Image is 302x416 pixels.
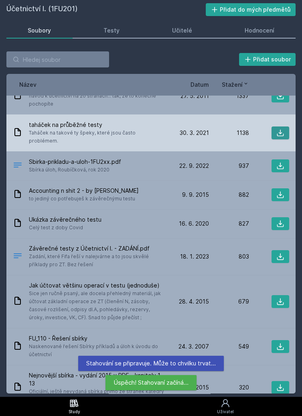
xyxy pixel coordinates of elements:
[105,375,197,390] div: Úspěch! Stahovaní začíná…
[29,158,121,166] span: Sbirka-prikladu-a-uloh-1FU2xx.pdf
[29,334,166,343] span: FU_110 - Řešení sbírky
[6,22,73,39] a: Soubory
[29,187,139,195] span: Accounting n shit 2 - by [PERSON_NAME]
[180,129,209,137] span: 30. 3. 2021
[29,92,166,108] span: návod k účetnictví na 20 stranách... tak, že to konečně pochopíte
[19,80,36,89] button: Název
[29,121,166,129] span: taháček na průběžné testy
[29,166,121,174] span: Sbírka úloh, Roubíčková, rok 2020
[217,409,234,415] div: Uživatel
[172,27,192,35] div: Učitelé
[179,162,209,170] span: 22. 9. 2022
[209,298,249,306] div: 679
[82,22,141,39] a: Testy
[206,3,296,16] button: Přidat do mých předmětů
[6,51,109,67] input: Hledej soubor
[209,162,249,170] div: 937
[182,191,209,199] span: 9. 9. 2015
[13,160,22,172] div: PDF
[29,216,101,224] span: Ukázka závěrečného testu
[148,397,302,416] a: Uživatel
[29,343,166,359] span: Naskenované řešení Sbírky příkladů a úloh k úvodu do účetnictví
[69,409,80,415] div: Study
[6,3,206,16] h2: Účetnictví I. (1FU201)
[245,27,274,35] div: Hodnocení
[180,92,209,100] span: 27. 5. 2011
[29,281,166,290] span: Jak účtovat většinu operací v testu (jednoduše)
[178,343,209,351] span: 24. 3. 2007
[13,251,22,263] div: PDF
[29,290,166,322] span: Sice jen ručně psaný, ale docela přehledný materiál, jak účtovat základní operace ze ZT (členění ...
[179,220,209,228] span: 16. 6. 2020
[103,27,120,35] div: Testy
[151,22,214,39] a: Učitelé
[180,253,209,261] span: 18. 1. 2023
[209,92,249,100] div: 1337
[209,253,249,261] div: 803
[239,53,296,66] button: Přidat soubor
[29,387,166,404] span: Oficiální, ještě nevydaná sbírka přímo ze stránek katedry v nejvyšší kvalitě
[223,22,296,39] a: Hodnocení
[78,356,224,371] div: Stahování se připravuje. Může to chvilku trvat…
[209,129,249,137] div: 1138
[29,224,101,232] span: Celý test z doby Covid
[209,191,249,199] div: 882
[29,195,139,203] span: to jediný co potřebuješ k závěrečnýmu testu
[222,80,243,89] span: Stažení
[209,220,249,228] div: 827
[28,27,51,35] div: Soubory
[179,298,209,306] span: 28. 4. 2015
[29,245,166,253] span: Závěrečné testy z Účetnictví I. - ZADÁNÍ.pdf
[191,80,209,89] button: Datum
[29,371,166,387] span: Nejnovější sbírka - vydání 2015 v PDF - kapitoly 1-13
[29,129,166,145] span: Taháček na takové ty špeky, které jsou často problémem.
[29,253,166,269] span: Zadání, které Fifa řeší v nalejvárne a to jsou skvělé příklady pro ZT. Bez řešení
[222,80,249,89] button: Stažení
[209,343,249,351] div: 549
[209,383,249,392] div: 320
